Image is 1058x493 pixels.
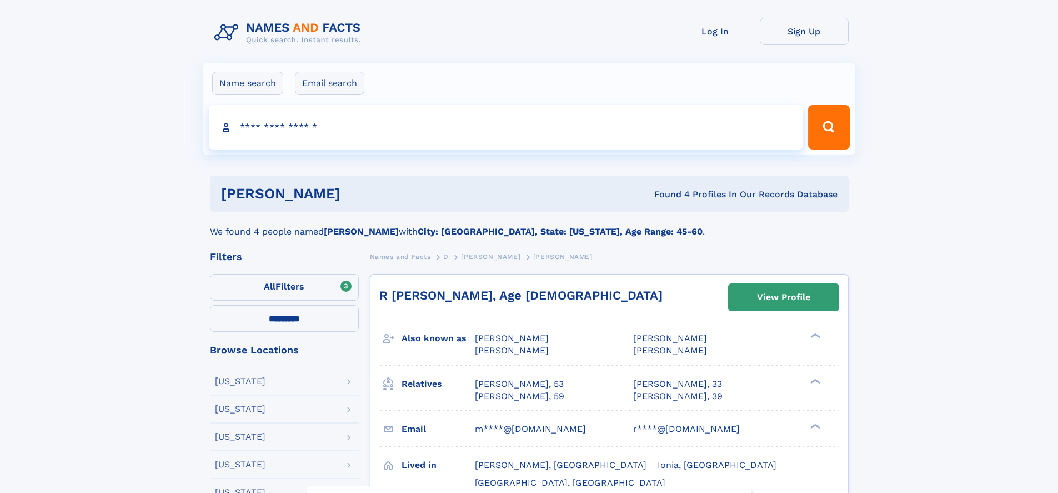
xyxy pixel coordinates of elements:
div: [US_STATE] [215,432,265,441]
a: Log In [671,18,760,45]
div: We found 4 people named with . [210,212,849,238]
span: Ionia, [GEOGRAPHIC_DATA] [658,460,776,470]
div: ❯ [808,422,821,430]
label: Email search [295,72,364,95]
span: [PERSON_NAME] [633,345,707,356]
a: [PERSON_NAME], 53 [475,378,564,390]
span: All [264,281,275,292]
div: ❯ [808,332,821,340]
div: ❯ [808,377,821,385]
div: [US_STATE] [215,405,265,414]
div: [US_STATE] [215,377,265,386]
div: Browse Locations [210,345,359,355]
h3: Relatives [402,375,475,394]
a: Sign Up [760,18,849,45]
a: R [PERSON_NAME], Age [DEMOGRAPHIC_DATA] [379,288,663,302]
span: [PERSON_NAME] [533,253,593,261]
label: Name search [212,72,283,95]
h3: Also known as [402,329,475,348]
a: [PERSON_NAME], 59 [475,390,564,402]
b: [PERSON_NAME] [324,226,399,237]
span: [PERSON_NAME] [475,345,549,356]
img: Logo Names and Facts [210,18,370,48]
a: [PERSON_NAME], 39 [633,390,723,402]
h3: Email [402,420,475,439]
input: search input [209,105,804,150]
span: [PERSON_NAME], [GEOGRAPHIC_DATA] [475,460,646,470]
span: [PERSON_NAME] [633,333,707,343]
div: Filters [210,252,359,262]
h3: Lived in [402,456,475,475]
span: D [443,253,449,261]
a: Names and Facts [370,250,431,263]
h1: [PERSON_NAME] [221,187,498,201]
label: Filters [210,274,359,301]
span: [GEOGRAPHIC_DATA], [GEOGRAPHIC_DATA] [475,477,665,488]
a: D [443,250,449,263]
a: [PERSON_NAME], 33 [633,378,722,390]
button: Search Button [808,105,849,150]
a: View Profile [729,284,839,311]
span: [PERSON_NAME] [475,333,549,343]
b: City: [GEOGRAPHIC_DATA], State: [US_STATE], Age Range: 45-60 [418,226,703,237]
a: [PERSON_NAME] [461,250,520,263]
div: View Profile [757,285,810,310]
span: [PERSON_NAME] [461,253,520,261]
div: Found 4 Profiles In Our Records Database [497,188,838,201]
div: [US_STATE] [215,460,265,469]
